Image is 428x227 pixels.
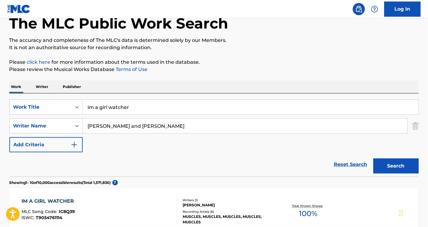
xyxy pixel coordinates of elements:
p: It is not an authoritative source for recording information. [9,44,419,51]
div: IM A GIRL WATCHER [22,198,77,205]
img: 9d2ae6d4665cec9f34b9.svg [71,141,78,148]
button: Search [373,158,419,174]
a: Log In [384,2,421,17]
span: ISWC : [22,215,36,220]
span: ? [112,180,118,185]
span: MLC Song Code : [22,209,59,214]
div: Help [369,3,381,15]
a: click here [27,59,51,65]
p: Work [9,80,23,93]
p: The accuracy and completeness of The MLC's data is determined solely by our Members. [9,37,419,44]
a: Reset Search [331,158,370,171]
span: IC8Q39 [59,209,75,214]
div: Writer Name [13,122,68,130]
p: Please review the Musical Works Database [9,66,419,73]
span: 100 % [299,208,318,219]
p: Total Known Shares: [292,204,325,208]
img: Delete Criterion [412,118,419,134]
div: Work Title [13,103,68,111]
img: search [355,5,363,13]
p: Publisher [61,80,83,93]
a: Terms of Use [115,66,148,72]
p: Please for more information about the terms used in the database. [9,59,419,66]
form: Search Form [9,100,419,177]
img: MLC Logo [7,5,31,13]
p: Showing 1 - 10 of 10,000 accessible results (Total 1,571,836 ) [9,180,111,185]
div: MUSCLES, MUSCLES, MUSCLES, MUSCLES, MUSCLES [183,214,274,225]
p: Writer [34,80,50,93]
div: Writers ( 1 ) [183,198,274,202]
iframe: Chat Widget [398,198,428,227]
img: help [371,5,378,13]
button: Add Criteria [9,137,83,152]
div: Drag [400,204,403,222]
div: [PERSON_NAME] [183,202,274,208]
span: T9054761114 [36,215,62,220]
div: Recording Artists ( 6 ) [183,209,274,214]
a: Public Search [353,3,365,15]
h1: The MLC Public Work Search [9,14,228,32]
